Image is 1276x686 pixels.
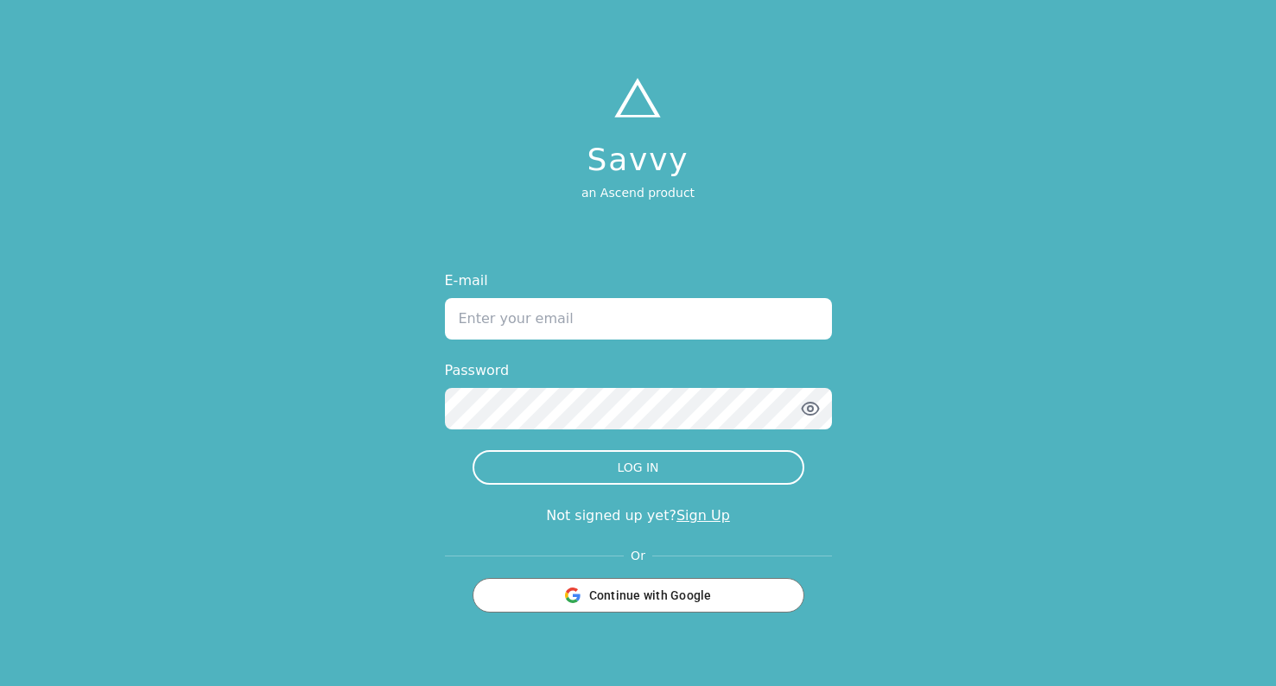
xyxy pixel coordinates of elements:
[676,507,730,524] a: Sign Up
[445,298,832,340] input: Enter your email
[546,507,676,524] span: Not signed up yet?
[589,587,712,604] span: Continue with Google
[445,270,832,291] label: E-mail
[581,184,695,201] p: an Ascend product
[445,360,832,381] label: Password
[473,450,804,485] button: LOG IN
[473,578,804,613] button: Continue with Google
[624,547,652,564] span: Or
[581,143,695,177] h1: Savvy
